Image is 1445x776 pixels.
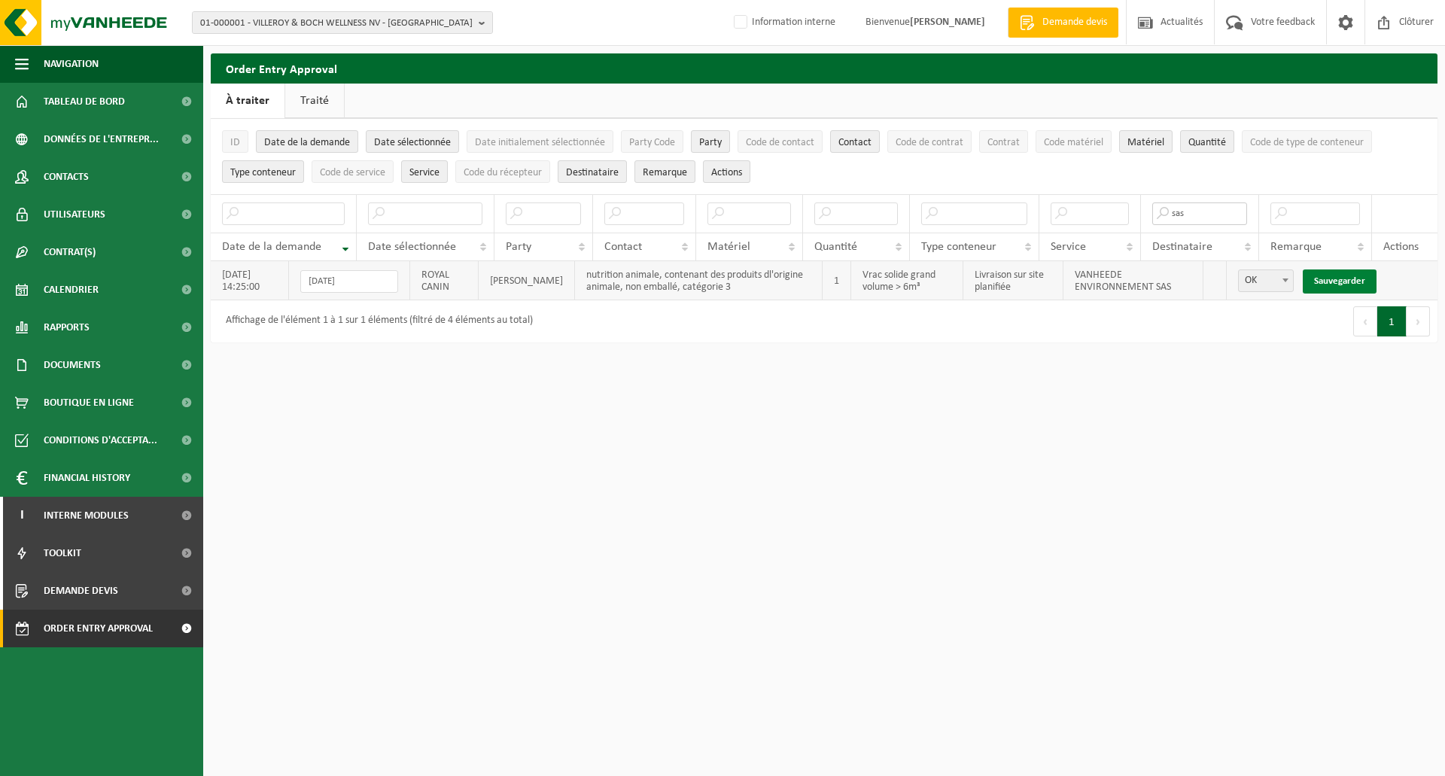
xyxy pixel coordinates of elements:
span: Type conteneur [230,167,296,178]
span: Date de la demande [222,241,321,253]
span: Utilisateurs [44,196,105,233]
a: Demande devis [1008,8,1118,38]
span: Financial History [44,459,130,497]
button: Code matérielCode matériel: Activate to sort [1036,130,1112,153]
div: Affichage de l'élément 1 à 1 sur 1 éléments (filtré de 4 éléments au total) [218,308,533,335]
button: Actions [703,160,750,183]
span: Contrat(s) [44,233,96,271]
a: Traité [285,84,344,118]
label: Information interne [731,11,835,34]
button: RemarqueRemarque: Activate to sort [634,160,695,183]
button: Code de contratCode de contrat: Activate to sort [887,130,972,153]
button: Code de type de conteneurCode de type de conteneur: Activate to sort [1242,130,1372,153]
button: IDID: Activate to sort [222,130,248,153]
a: À traiter [211,84,284,118]
span: Documents [44,346,101,384]
span: Contrat [987,137,1020,148]
span: I [15,497,29,534]
button: Previous [1353,306,1377,336]
td: [DATE] 14:25:00 [211,261,289,300]
button: Type conteneurType conteneur: Activate to sort [222,160,304,183]
button: 01-000001 - VILLEROY & BOCH WELLNESS NV - [GEOGRAPHIC_DATA] [192,11,493,34]
span: Toolkit [44,534,81,572]
td: Vrac solide grand volume > 6m³ [851,261,963,300]
span: OK [1239,270,1293,291]
span: Navigation [44,45,99,83]
span: Code matériel [1044,137,1103,148]
span: Party [699,137,722,148]
button: Date sélectionnéeDate sélectionnée: Activate to sort [366,130,459,153]
span: Date sélectionnée [374,137,451,148]
span: Matériel [1127,137,1164,148]
span: Destinataire [566,167,619,178]
td: 1 [823,261,851,300]
button: 1 [1377,306,1407,336]
button: QuantitéQuantité: Activate to sort [1180,130,1234,153]
button: Next [1407,306,1430,336]
td: VANHEEDE ENVIRONNEMENT SAS [1063,261,1203,300]
span: Type conteneur [921,241,996,253]
span: Code de type de conteneur [1250,137,1364,148]
span: Tableau de bord [44,83,125,120]
span: OK [1238,269,1294,292]
span: Calendrier [44,271,99,309]
span: Code de service [320,167,385,178]
span: Date initialement sélectionnée [475,137,605,148]
button: ContactContact: Activate to sort [830,130,880,153]
button: PartyParty: Activate to sort [691,130,730,153]
button: Code du récepteurCode du récepteur: Activate to sort [455,160,550,183]
span: Order entry approval [44,610,153,647]
button: Code de serviceCode de service: Activate to sort [312,160,394,183]
span: Données de l'entrepr... [44,120,159,158]
span: Remarque [643,167,687,178]
span: Code du récepteur [464,167,542,178]
button: Party CodeParty Code: Activate to sort [621,130,683,153]
h2: Order Entry Approval [211,53,1437,83]
button: Date initialement sélectionnéeDate initialement sélectionnée: Activate to sort [467,130,613,153]
span: Quantité [814,241,857,253]
button: ContratContrat: Activate to sort [979,130,1028,153]
a: Sauvegarder [1303,269,1377,294]
td: ROYAL CANIN [410,261,479,300]
span: Code de contrat [896,137,963,148]
span: Remarque [1270,241,1322,253]
button: Date de la demandeDate de la demande: Activate to remove sorting [256,130,358,153]
span: 01-000001 - VILLEROY & BOCH WELLNESS NV - [GEOGRAPHIC_DATA] [200,12,473,35]
span: Date sélectionnée [368,241,456,253]
button: Code de contactCode de contact: Activate to sort [738,130,823,153]
span: Service [409,167,440,178]
td: [PERSON_NAME] [479,261,575,300]
span: Conditions d'accepta... [44,421,157,459]
span: Service [1051,241,1086,253]
span: Boutique en ligne [44,384,134,421]
span: Contact [604,241,642,253]
span: ID [230,137,240,148]
span: Party [506,241,531,253]
span: Rapports [44,309,90,346]
span: Date de la demande [264,137,350,148]
span: Code de contact [746,137,814,148]
span: Demande devis [44,572,118,610]
span: Actions [711,167,742,178]
span: Actions [1383,241,1419,253]
span: Matériel [707,241,750,253]
strong: [PERSON_NAME] [910,17,985,28]
span: Demande devis [1039,15,1111,30]
td: Livraison sur site planifiée [963,261,1063,300]
span: Destinataire [1152,241,1212,253]
span: Contact [838,137,872,148]
button: DestinataireDestinataire : Activate to sort [558,160,627,183]
button: MatérielMatériel: Activate to sort [1119,130,1173,153]
span: Interne modules [44,497,129,534]
span: Party Code [629,137,675,148]
button: ServiceService: Activate to sort [401,160,448,183]
td: nutrition animale, contenant des produits dl'origine animale, non emballé, catégorie 3 [575,261,823,300]
span: Quantité [1188,137,1226,148]
span: Contacts [44,158,89,196]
